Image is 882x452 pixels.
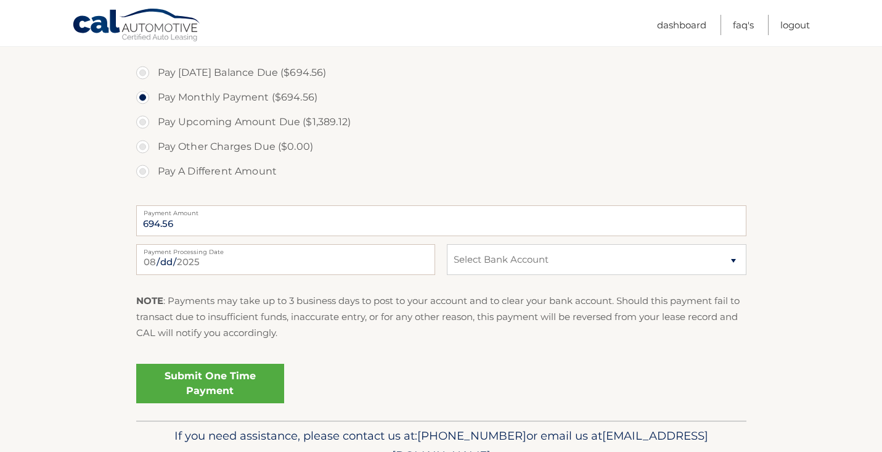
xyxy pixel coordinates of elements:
a: Dashboard [657,15,706,35]
label: Pay A Different Amount [136,159,746,184]
a: Submit One Time Payment [136,364,284,403]
strong: NOTE [136,295,163,306]
label: Payment Amount [136,205,746,215]
p: : Payments may take up to 3 business days to post to your account and to clear your bank account.... [136,293,746,342]
span: [PHONE_NUMBER] [417,429,526,443]
label: Pay Monthly Payment ($694.56) [136,85,746,110]
label: Payment Processing Date [136,244,435,254]
label: Pay Other Charges Due ($0.00) [136,134,746,159]
a: FAQ's [733,15,754,35]
input: Payment Amount [136,205,746,236]
label: Pay [DATE] Balance Due ($694.56) [136,60,746,85]
a: Logout [780,15,810,35]
a: Cal Automotive [72,8,202,44]
input: Payment Date [136,244,435,275]
label: Pay Upcoming Amount Due ($1,389.12) [136,110,746,134]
